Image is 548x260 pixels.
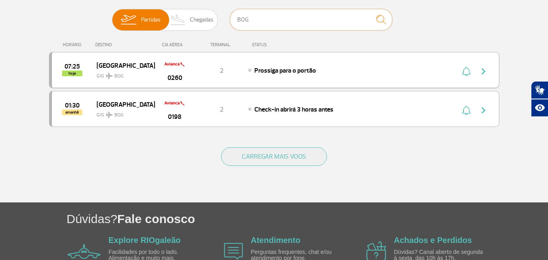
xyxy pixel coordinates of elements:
span: [GEOGRAPHIC_DATA] [97,99,148,110]
a: Explore RIOgaleão [109,236,181,245]
span: Prossiga para o portão [254,67,316,75]
div: CIA AÉREA [155,42,195,47]
button: CARREGAR MAIS VOOS [221,147,327,166]
div: TERMINAL [195,42,248,47]
span: Partidas [141,9,161,30]
span: BOG [114,73,124,80]
input: Voo, cidade ou cia aérea [230,9,392,30]
div: Plugin de acessibilidade da Hand Talk. [531,81,548,117]
span: 2025-10-01 01:30:00 [65,103,80,108]
img: sino-painel-voo.svg [462,67,471,76]
img: airplane icon [224,243,243,260]
span: BOG [114,112,124,119]
img: airplane icon [68,244,101,259]
span: [GEOGRAPHIC_DATA] [97,60,148,71]
img: slider-embarque [116,9,141,30]
img: sino-painel-voo.svg [462,105,471,115]
span: Chegadas [190,9,213,30]
img: seta-direita-painel-voo.svg [479,67,488,76]
span: GIG [97,68,148,80]
a: Achados e Perdidos [394,236,472,245]
div: STATUS [248,42,314,47]
button: Abrir recursos assistivos. [531,99,548,117]
img: seta-direita-painel-voo.svg [479,105,488,115]
span: amanhã [62,110,82,115]
button: Abrir tradutor de língua de sinais. [531,81,548,99]
img: destiny_airplane.svg [106,73,113,79]
span: 0198 [168,112,181,122]
span: 2 [220,67,223,75]
a: Atendimento [251,236,300,245]
span: 2025-09-30 07:25:00 [64,64,80,69]
h1: Dúvidas? [67,211,548,227]
span: Fale conosco [117,212,195,226]
span: 0260 [168,73,182,83]
div: DESTINO [95,42,155,47]
span: GIG [97,107,148,119]
span: Check-in abrirá 3 horas antes [254,105,333,114]
span: hoje [62,71,82,76]
img: slider-desembarque [166,9,190,30]
img: destiny_airplane.svg [106,112,113,118]
div: HORÁRIO [52,42,96,47]
span: 2 [220,105,223,114]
